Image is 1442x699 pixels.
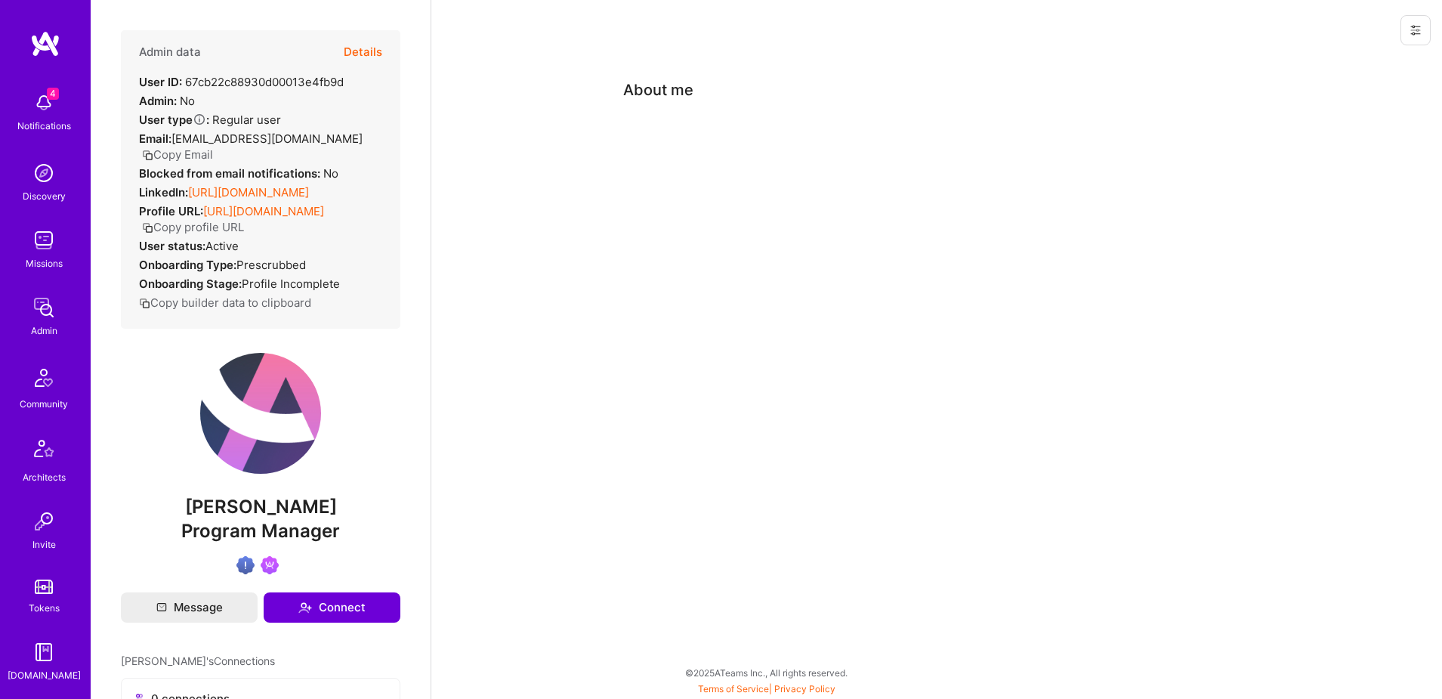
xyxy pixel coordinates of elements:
[142,150,153,161] i: icon Copy
[774,683,835,694] a: Privacy Policy
[171,131,363,146] span: [EMAIL_ADDRESS][DOMAIN_NAME]
[139,277,242,291] strong: Onboarding Stage:
[203,204,324,218] a: [URL][DOMAIN_NAME]
[91,654,1442,691] div: © 2025 ATeams Inc., All rights reserved.
[8,667,81,683] div: [DOMAIN_NAME]
[142,222,153,234] i: icon Copy
[139,45,201,59] h4: Admin data
[23,188,66,204] div: Discovery
[26,360,62,396] img: Community
[35,580,53,594] img: tokens
[698,683,835,694] span: |
[121,496,400,518] span: [PERSON_NAME]
[205,239,239,253] span: Active
[242,277,340,291] span: Profile Incomplete
[139,185,188,199] strong: LinkedIn:
[344,30,382,74] button: Details
[156,602,167,613] i: icon Mail
[236,556,255,574] img: High Potential User
[29,637,59,667] img: guide book
[142,219,244,235] button: Copy profile URL
[29,600,60,616] div: Tokens
[261,556,279,574] img: Been on Mission
[20,396,68,412] div: Community
[139,93,195,109] div: No
[139,166,323,181] strong: Blocked from email notifications:
[29,158,59,188] img: discovery
[29,292,59,323] img: admin teamwork
[264,592,400,623] button: Connect
[139,258,236,272] strong: Onboarding Type:
[200,353,321,474] img: User Avatar
[139,165,338,181] div: No
[23,469,66,485] div: Architects
[236,258,306,272] span: prescrubbed
[139,112,281,128] div: Regular user
[26,255,63,271] div: Missions
[121,653,275,669] span: [PERSON_NAME]'s Connections
[47,88,59,100] span: 4
[142,147,213,162] button: Copy Email
[139,204,203,218] strong: Profile URL:
[139,94,177,108] strong: Admin:
[29,88,59,118] img: bell
[139,298,150,309] i: icon Copy
[623,79,693,101] div: About me
[139,74,344,90] div: 67cb22c88930d00013e4fb9d
[181,520,340,542] span: Program Manager
[17,118,71,134] div: Notifications
[139,239,205,253] strong: User status:
[139,131,171,146] strong: Email:
[29,225,59,255] img: teamwork
[193,113,206,126] i: Help
[298,601,312,614] i: icon Connect
[139,295,311,311] button: Copy builder data to clipboard
[26,433,62,469] img: Architects
[188,185,309,199] a: [URL][DOMAIN_NAME]
[121,592,258,623] button: Message
[29,506,59,537] img: Invite
[31,323,57,339] div: Admin
[139,113,209,127] strong: User type :
[32,537,56,552] div: Invite
[30,30,60,57] img: logo
[139,75,182,89] strong: User ID:
[698,683,769,694] a: Terms of Service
